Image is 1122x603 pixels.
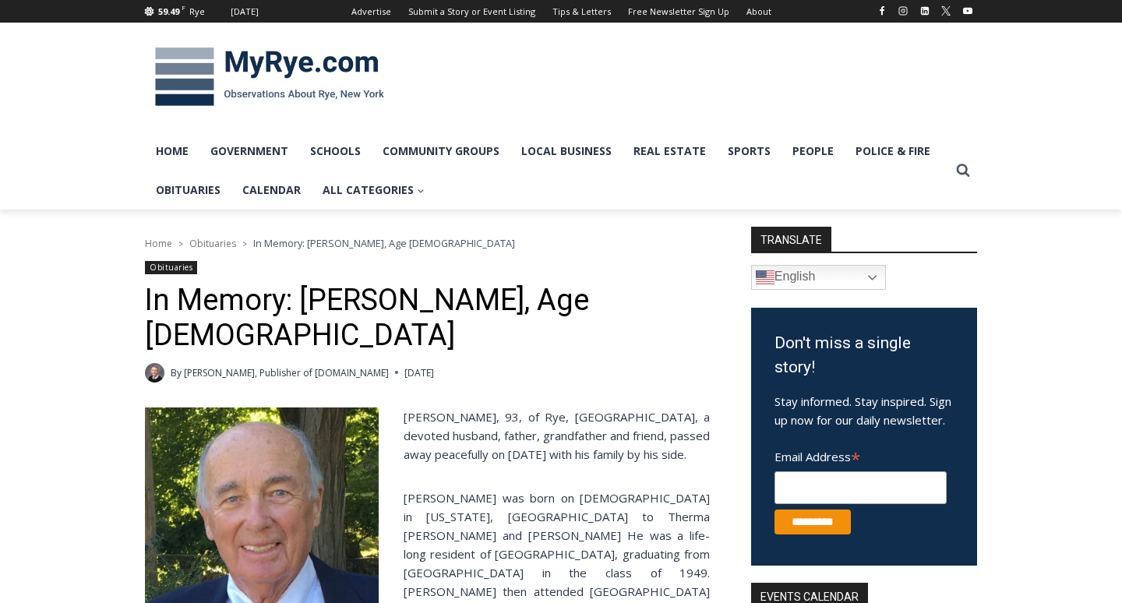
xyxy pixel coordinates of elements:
a: Facebook [873,2,891,20]
a: YouTube [958,2,977,20]
span: In Memory: [PERSON_NAME], Age [DEMOGRAPHIC_DATA] [253,236,515,250]
a: All Categories [312,171,436,210]
a: Linkedin [916,2,934,20]
a: Home [145,237,172,250]
a: Instagram [894,2,912,20]
a: Home [145,132,199,171]
nav: Breadcrumbs [145,235,710,251]
a: Real Estate [623,132,717,171]
div: [DATE] [231,5,259,19]
a: Community Groups [372,132,510,171]
a: Schools [299,132,372,171]
h3: Don't miss a single story! [774,331,954,380]
img: MyRye.com [145,37,394,118]
strong: TRANSLATE [751,227,831,252]
span: > [242,238,247,249]
button: View Search Form [949,157,977,185]
a: X [937,2,955,20]
p: [PERSON_NAME], 93, of Rye, [GEOGRAPHIC_DATA], a devoted husband, father, grandfather and friend, ... [145,407,710,464]
a: Calendar [231,171,312,210]
span: 59.49 [158,5,179,17]
a: Obituaries [145,171,231,210]
label: Email Address [774,441,947,469]
span: > [178,238,183,249]
a: [PERSON_NAME], Publisher of [DOMAIN_NAME] [184,366,389,379]
a: Police & Fire [845,132,941,171]
a: Local Business [510,132,623,171]
a: Obituaries [145,261,197,274]
a: Author image [145,363,164,383]
nav: Primary Navigation [145,132,949,210]
span: All Categories [323,182,425,199]
img: en [756,268,774,287]
time: [DATE] [404,365,434,380]
a: Obituaries [189,237,236,250]
a: English [751,265,886,290]
div: Rye [189,5,205,19]
span: F [182,3,185,12]
a: Government [199,132,299,171]
p: Stay informed. Stay inspired. Sign up now for our daily newsletter. [774,392,954,429]
a: Sports [717,132,782,171]
h1: In Memory: [PERSON_NAME], Age [DEMOGRAPHIC_DATA] [145,283,710,354]
a: People [782,132,845,171]
span: By [171,365,182,380]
